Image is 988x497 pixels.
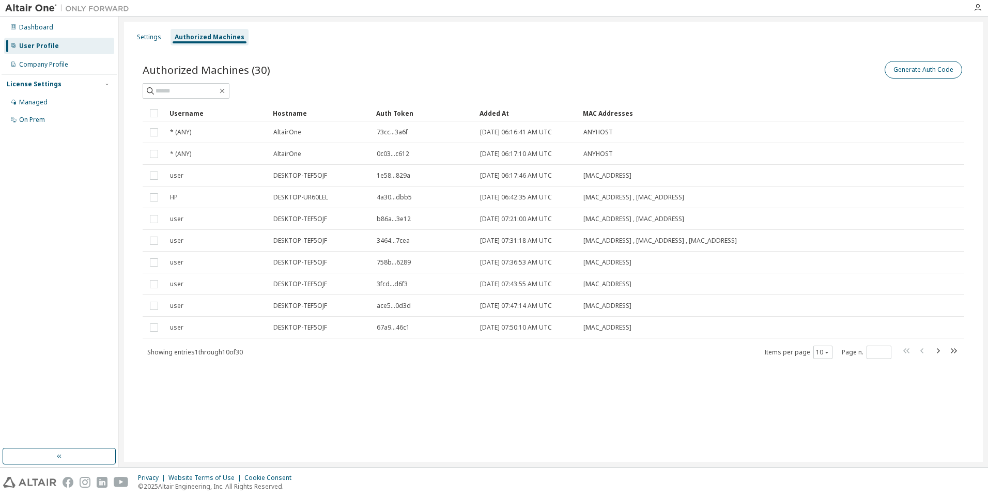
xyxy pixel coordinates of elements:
span: [DATE] 06:17:10 AM UTC [480,150,552,158]
span: user [170,237,183,245]
span: user [170,258,183,267]
span: [MAC_ADDRESS] , [MAC_ADDRESS] , [MAC_ADDRESS] [583,237,737,245]
span: DESKTOP-TEF5OJF [273,258,327,267]
div: Dashboard [19,23,53,32]
span: [DATE] 07:36:53 AM UTC [480,258,552,267]
span: user [170,323,183,332]
span: 758b...6289 [377,258,411,267]
button: Generate Auth Code [885,61,962,79]
span: [DATE] 07:21:00 AM UTC [480,215,552,223]
img: linkedin.svg [97,477,107,488]
span: b86a...3e12 [377,215,411,223]
span: user [170,302,183,310]
span: [MAC_ADDRESS] [583,323,631,332]
span: DESKTOP-UR60LEL [273,193,328,201]
div: Auth Token [376,105,471,121]
span: 67a9...46c1 [377,323,410,332]
span: [MAC_ADDRESS] [583,280,631,288]
span: [DATE] 07:50:10 AM UTC [480,323,552,332]
img: altair_logo.svg [3,477,56,488]
img: youtube.svg [114,477,129,488]
span: [DATE] 06:17:46 AM UTC [480,172,552,180]
span: HP [170,193,178,201]
p: © 2025 Altair Engineering, Inc. All Rights Reserved. [138,482,298,491]
span: user [170,215,183,223]
span: DESKTOP-TEF5OJF [273,215,327,223]
div: Added At [480,105,575,121]
div: Username [169,105,265,121]
span: DESKTOP-TEF5OJF [273,302,327,310]
div: Authorized Machines [175,33,244,41]
span: user [170,280,183,288]
span: [MAC_ADDRESS] , [MAC_ADDRESS] [583,193,684,201]
img: facebook.svg [63,477,73,488]
span: * (ANY) [170,128,191,136]
span: [MAC_ADDRESS] [583,258,631,267]
span: * (ANY) [170,150,191,158]
span: ANYHOST [583,150,613,158]
span: AltairOne [273,150,301,158]
span: 3464...7cea [377,237,410,245]
span: AltairOne [273,128,301,136]
span: [MAC_ADDRESS] [583,172,631,180]
span: Page n. [842,346,891,359]
span: [MAC_ADDRESS] [583,302,631,310]
div: On Prem [19,116,45,124]
span: user [170,172,183,180]
span: Authorized Machines (30) [143,63,270,77]
div: Managed [19,98,48,106]
div: Website Terms of Use [168,474,244,482]
span: [DATE] 07:43:55 AM UTC [480,280,552,288]
div: Settings [137,33,161,41]
span: DESKTOP-TEF5OJF [273,323,327,332]
span: 3fcd...d6f3 [377,280,408,288]
div: Privacy [138,474,168,482]
div: User Profile [19,42,59,50]
span: [DATE] 07:47:14 AM UTC [480,302,552,310]
div: Cookie Consent [244,474,298,482]
span: [DATE] 06:42:35 AM UTC [480,193,552,201]
span: 0c03...c612 [377,150,409,158]
span: ace5...0d3d [377,302,411,310]
span: DESKTOP-TEF5OJF [273,280,327,288]
span: [DATE] 07:31:18 AM UTC [480,237,552,245]
button: 10 [816,348,830,356]
span: [MAC_ADDRESS] , [MAC_ADDRESS] [583,215,684,223]
img: Altair One [5,3,134,13]
div: MAC Addresses [583,105,856,121]
img: instagram.svg [80,477,90,488]
span: ANYHOST [583,128,613,136]
span: 1e58...829a [377,172,410,180]
div: Hostname [273,105,368,121]
div: Company Profile [19,60,68,69]
span: [DATE] 06:16:41 AM UTC [480,128,552,136]
span: DESKTOP-TEF5OJF [273,237,327,245]
span: DESKTOP-TEF5OJF [273,172,327,180]
span: Items per page [764,346,832,359]
span: 73cc...3a6f [377,128,408,136]
div: License Settings [7,80,61,88]
span: Showing entries 1 through 10 of 30 [147,348,243,356]
span: 4a30...dbb5 [377,193,412,201]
